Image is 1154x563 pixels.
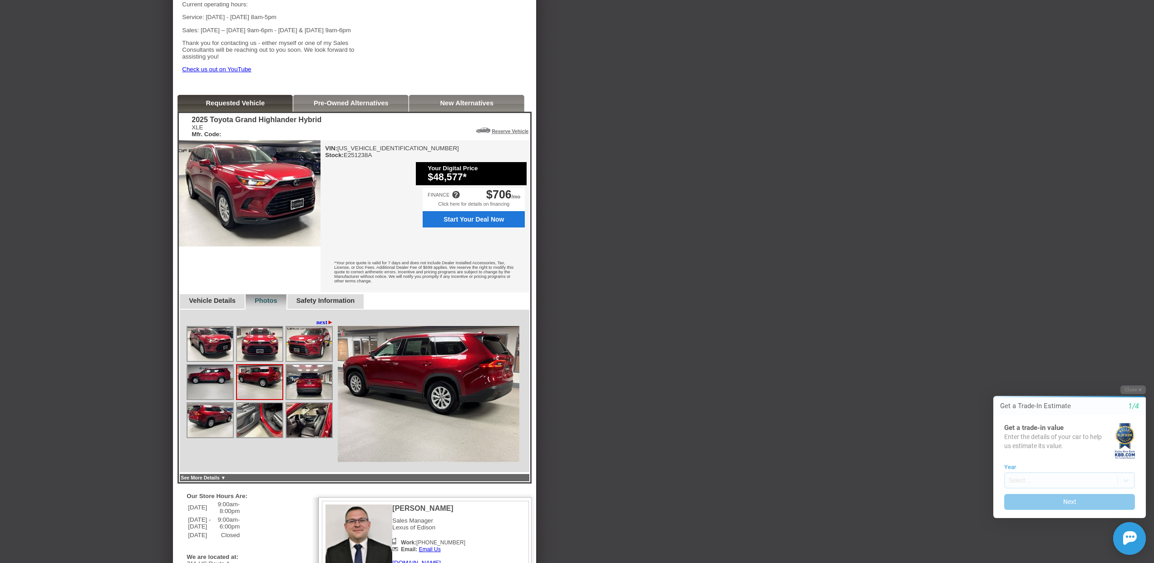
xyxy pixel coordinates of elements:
[338,326,519,462] img: Image.aspx
[327,319,333,326] span: ►
[419,546,441,553] a: Email Us
[423,201,525,211] div: Click here for details on financing
[182,40,373,60] p: Thank you for contacting us - either myself or one of my Sales Consultants will be reaching out t...
[428,172,522,183] div: $48,577*
[192,131,221,138] b: Mfr. Code:
[181,475,226,480] a: See More Details ▼
[213,516,241,530] td: 9:00am-6:00pm
[286,403,332,437] img: Image.aspx
[187,403,233,437] img: Image.aspx
[325,152,344,158] b: Stock:
[187,531,212,539] td: [DATE]
[428,216,520,223] span: Start Your Deal Now
[187,493,291,499] div: Our Store Hours Are:
[213,531,241,539] td: Closed
[486,188,520,201] div: /mo
[321,254,529,292] div: *Your price quote is valid for 7 days and does not include Dealer Installed Accessories, Tax, Lic...
[206,99,265,107] a: Requested Vehicle
[486,188,512,201] span: $706
[213,500,241,515] td: 9:00am-8:00pm
[286,365,332,399] img: Image.aspx
[237,403,282,437] img: Image.aspx
[192,124,321,138] div: XLE
[296,297,355,304] a: Safety Information
[187,553,291,560] div: We are located at:
[182,14,373,20] p: Service: [DATE] - [DATE] 8am-5pm
[286,327,332,361] img: Image.aspx
[255,297,277,304] a: Photos
[401,546,417,553] b: Email:
[392,504,465,513] div: [PERSON_NAME]
[182,1,373,8] p: Current operating hours:
[325,145,459,158] div: [US_VEHICLE_IDENTIFICATION_NUMBER] E251238A
[187,516,212,530] td: [DATE] - [DATE]
[325,145,337,152] b: VIN:
[440,99,494,107] a: New Alternatives
[314,99,389,107] a: Pre-Owned Alternatives
[392,538,396,544] img: Icon_Phone.png
[187,327,233,361] img: Image.aspx
[189,297,236,304] a: Vehicle Details
[476,128,490,133] img: Icon_ReserveVehicleCar.png
[428,192,449,198] div: FINANCE
[237,327,282,361] img: Image.aspx
[401,539,416,546] b: Work:
[316,319,334,326] a: next►
[182,27,373,34] p: Sales: [DATE] – [DATE] 9am-6pm - [DATE] & [DATE] 9am-6pm
[179,140,321,247] img: 2025 Toyota Grand Highlander Hybrid
[492,128,528,134] a: Reserve Vehicle
[187,365,233,399] img: Image.aspx
[428,165,522,172] div: Your Digital Price
[237,365,282,399] img: Image.aspx
[192,116,321,124] div: 2025 Toyota Grand Highlander Hybrid
[392,547,398,551] img: Icon_Email2.png
[401,539,465,546] span: [PHONE_NUMBER]
[974,377,1154,563] iframe: Chat Assistance
[187,500,212,515] td: [DATE]
[182,66,251,73] a: Check us out on YouTube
